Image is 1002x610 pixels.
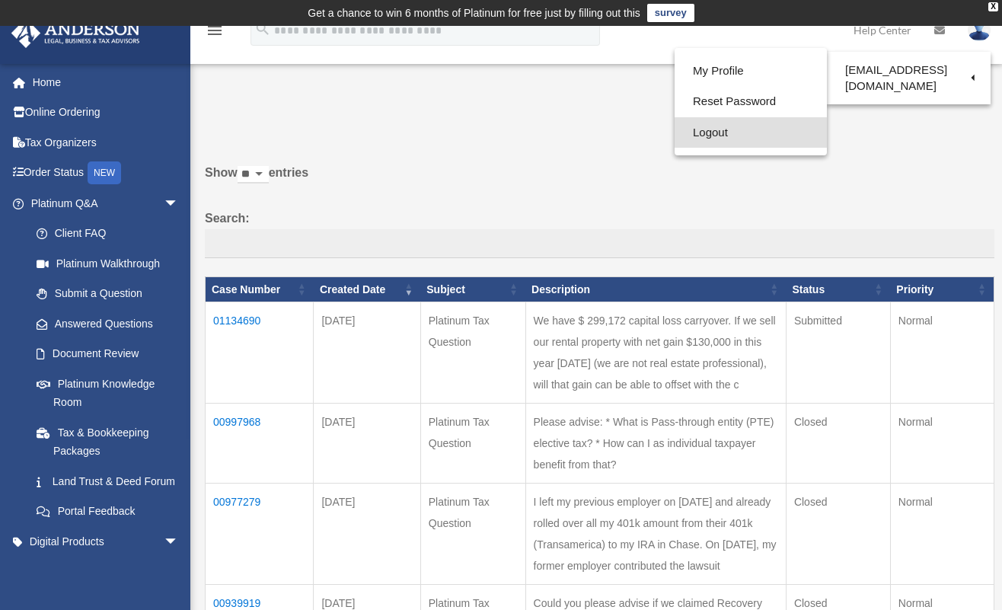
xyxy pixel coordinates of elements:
[890,276,994,302] th: Priority: activate to sort column ascending
[11,557,202,587] a: My Entitiesarrow_drop_down
[525,484,786,585] td: I left my previous employer on [DATE] and already rolled over all my 401k amount from their 401k ...
[206,276,314,302] th: Case Number: activate to sort column ascending
[21,279,194,309] a: Submit a Question
[205,162,994,199] label: Show entries
[206,484,314,585] td: 00977279
[206,21,224,40] i: menu
[314,276,420,302] th: Created Date: activate to sort column ascending
[21,369,194,417] a: Platinum Knowledge Room
[314,404,420,484] td: [DATE]
[238,166,269,184] select: Showentries
[314,302,420,404] td: [DATE]
[88,161,121,184] div: NEW
[786,404,890,484] td: Closed
[11,97,202,128] a: Online Ordering
[675,117,827,149] a: Logout
[988,2,998,11] div: close
[11,188,194,219] a: Platinum Q&Aarrow_drop_down
[647,4,694,22] a: survey
[827,56,991,101] a: [EMAIL_ADDRESS][DOMAIN_NAME]
[21,497,194,527] a: Portal Feedback
[164,557,194,588] span: arrow_drop_down
[11,158,202,189] a: Order StatusNEW
[968,19,991,41] img: User Pic
[11,526,202,557] a: Digital Productsarrow_drop_down
[206,27,224,40] a: menu
[786,302,890,404] td: Submitted
[206,404,314,484] td: 00997968
[525,302,786,404] td: We have $ 299,172 capital loss carryover. If we sell our rental property with net gain $130,000 i...
[420,302,525,404] td: Platinum Tax Question
[786,484,890,585] td: Closed
[11,67,202,97] a: Home
[420,404,525,484] td: Platinum Tax Question
[21,308,187,339] a: Answered Questions
[205,229,994,258] input: Search:
[254,21,271,37] i: search
[675,86,827,117] a: Reset Password
[11,127,202,158] a: Tax Organizers
[205,208,994,258] label: Search:
[164,526,194,557] span: arrow_drop_down
[21,339,194,369] a: Document Review
[420,276,525,302] th: Subject: activate to sort column ascending
[525,404,786,484] td: Please advise: * What is Pass-through entity (PTE) elective tax? * How can I as individual taxpay...
[314,484,420,585] td: [DATE]
[675,56,827,87] a: My Profile
[21,466,194,497] a: Land Trust & Deed Forum
[420,484,525,585] td: Platinum Tax Question
[308,4,640,22] div: Get a chance to win 6 months of Platinum for free just by filling out this
[164,188,194,219] span: arrow_drop_down
[21,248,194,279] a: Platinum Walkthrough
[21,417,194,466] a: Tax & Bookkeeping Packages
[786,276,890,302] th: Status: activate to sort column ascending
[525,276,786,302] th: Description: activate to sort column ascending
[7,18,145,48] img: Anderson Advisors Platinum Portal
[890,404,994,484] td: Normal
[890,302,994,404] td: Normal
[206,302,314,404] td: 01134690
[21,219,194,249] a: Client FAQ
[890,484,994,585] td: Normal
